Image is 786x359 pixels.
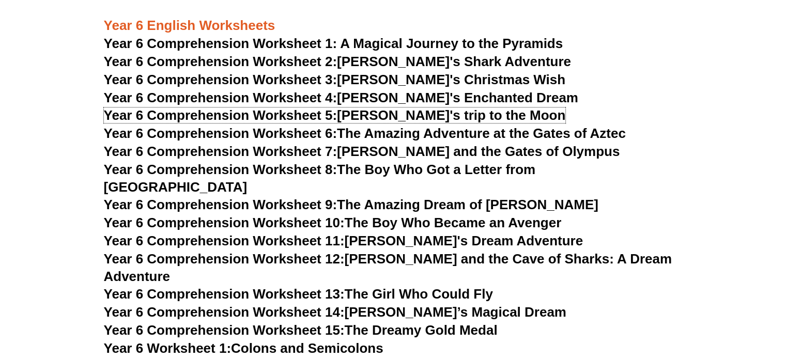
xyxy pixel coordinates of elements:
[104,144,620,159] a: Year 6 Comprehension Worksheet 7:[PERSON_NAME] and the Gates of Olympus
[104,304,566,320] a: Year 6 Comprehension Worksheet 14:[PERSON_NAME]’s Magical Dream
[104,340,232,356] span: Year 6 Worksheet 1:
[104,107,566,123] a: Year 6 Comprehension Worksheet 5:[PERSON_NAME]'s trip to the Moon
[104,197,337,212] span: Year 6 Comprehension Worksheet 9:
[104,72,566,87] a: Year 6 Comprehension Worksheet 3:[PERSON_NAME]'s Christmas Wish
[104,54,571,69] a: Year 6 Comprehension Worksheet 2:[PERSON_NAME]'s Shark Adventure
[104,233,583,248] a: Year 6 Comprehension Worksheet 11:[PERSON_NAME]'s Dream Adventure
[104,90,337,105] span: Year 6 Comprehension Worksheet 4:
[104,107,337,123] span: Year 6 Comprehension Worksheet 5:
[104,126,337,141] span: Year 6 Comprehension Worksheet 6:
[104,126,626,141] a: Year 6 Comprehension Worksheet 6:The Amazing Adventure at the Gates of Aztec
[104,251,345,267] span: Year 6 Comprehension Worksheet 12:
[104,322,498,338] a: Year 6 Comprehension Worksheet 15:The Dreamy Gold Medal
[104,215,562,230] a: Year 6 Comprehension Worksheet 10:The Boy Who Became an Avenger
[104,54,337,69] span: Year 6 Comprehension Worksheet 2:
[104,286,493,302] a: Year 6 Comprehension Worksheet 13:The Girl Who Could Fly
[104,162,536,195] a: Year 6 Comprehension Worksheet 8:The Boy Who Got a Letter from [GEOGRAPHIC_DATA]
[104,286,345,302] span: Year 6 Comprehension Worksheet 13:
[104,322,345,338] span: Year 6 Comprehension Worksheet 15:
[104,72,337,87] span: Year 6 Comprehension Worksheet 3:
[104,304,345,320] span: Year 6 Comprehension Worksheet 14:
[104,197,598,212] a: Year 6 Comprehension Worksheet 9:The Amazing Dream of [PERSON_NAME]
[104,233,345,248] span: Year 6 Comprehension Worksheet 11:
[104,162,337,177] span: Year 6 Comprehension Worksheet 8:
[104,340,383,356] a: Year 6 Worksheet 1:Colons and Semicolons
[104,215,345,230] span: Year 6 Comprehension Worksheet 10:
[104,144,337,159] span: Year 6 Comprehension Worksheet 7:
[614,243,786,359] iframe: Chat Widget
[104,251,672,284] a: Year 6 Comprehension Worksheet 12:[PERSON_NAME] and the Cave of Sharks: A Dream Adventure
[104,36,563,51] a: Year 6 Comprehension Worksheet 1: A Magical Journey to the Pyramids
[104,90,578,105] a: Year 6 Comprehension Worksheet 4:[PERSON_NAME]'s Enchanted Dream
